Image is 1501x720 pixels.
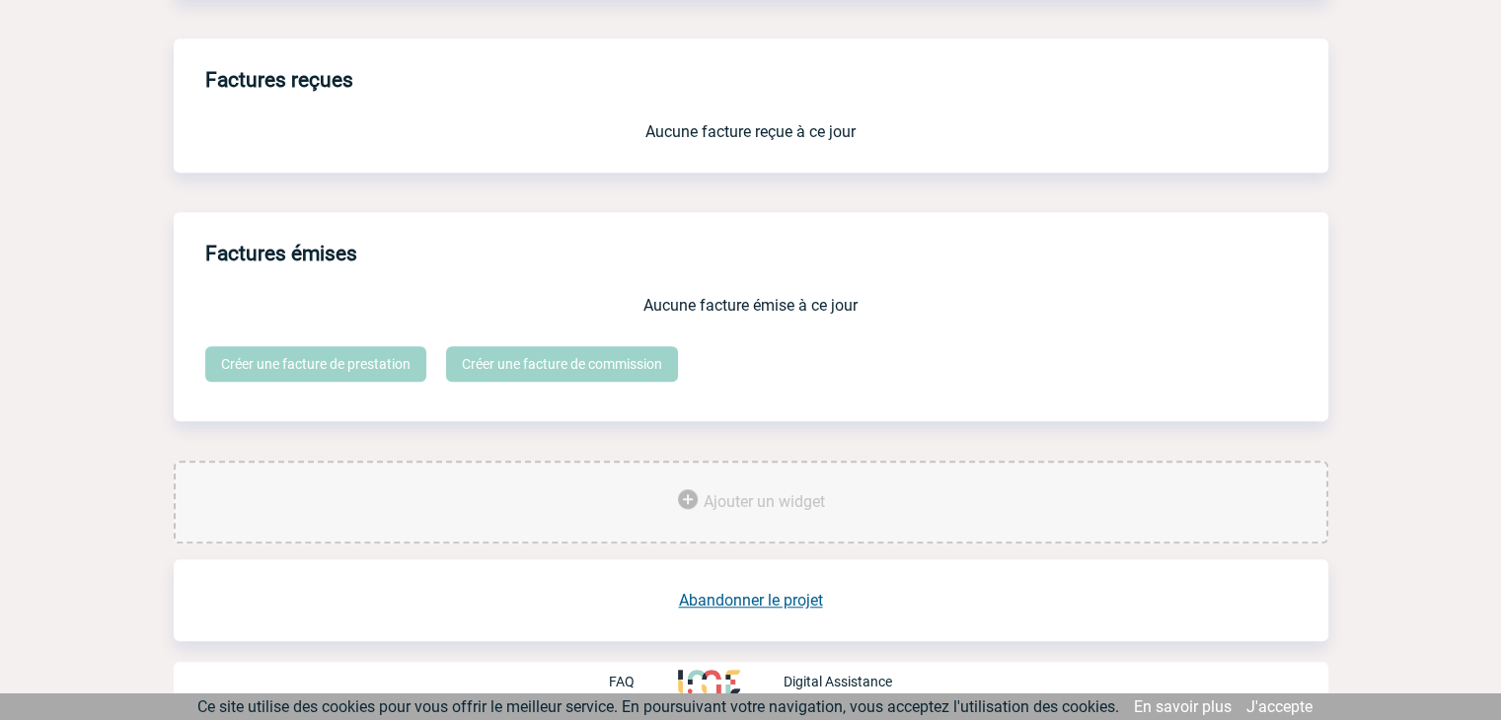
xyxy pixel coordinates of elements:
[784,674,892,689] p: Digital Assistance
[174,461,1328,543] div: Ajouter des outils d'aide à la gestion de votre événement
[205,54,1328,107] h3: Factures reçues
[609,674,635,689] p: FAQ
[1246,697,1313,716] a: J'accepte
[678,670,739,693] img: http://www.idealmeetingsevents.fr/
[197,697,1119,716] span: Ce site utilise des cookies pour vous offrir le meilleur service. En poursuivant votre navigation...
[205,296,1297,315] p: Aucune facture émise à ce jour
[1134,697,1232,716] a: En savoir plus
[205,228,1328,280] h3: Factures émises
[205,346,426,382] a: Créer une facture de prestation
[205,122,1297,141] p: Aucune facture reçue à ce jour
[609,672,678,690] a: FAQ
[704,492,825,511] span: Ajouter un widget
[446,346,678,382] a: Créer une facture de commission
[679,591,823,610] a: Abandonner le projet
